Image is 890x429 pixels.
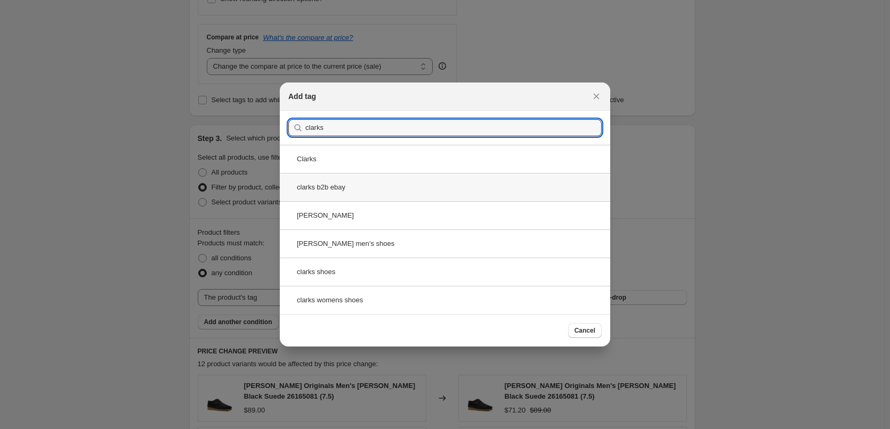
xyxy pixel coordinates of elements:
[280,173,610,201] div: clarks b2b ebay
[280,201,610,229] div: [PERSON_NAME]
[575,326,595,335] span: Cancel
[305,119,602,136] input: Search tags
[589,89,604,104] button: Close
[280,258,610,286] div: clarks shoes
[280,145,610,173] div: Clarks
[280,229,610,258] div: [PERSON_NAME] men’s shoes
[568,323,602,338] button: Cancel
[288,91,316,102] h2: Add tag
[280,286,610,314] div: clarks womens shoes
